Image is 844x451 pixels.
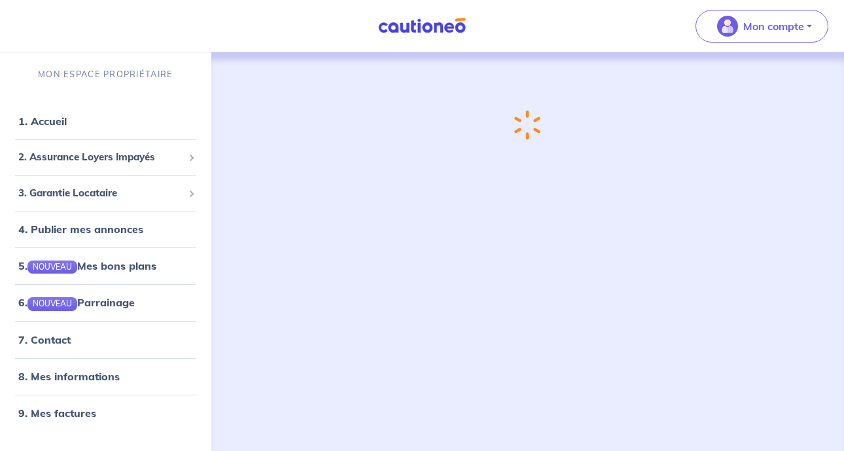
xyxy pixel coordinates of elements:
[5,327,206,353] div: 7. Contact
[18,150,183,165] span: 2. Assurance Loyers Impayés
[5,363,206,389] div: 8. Mes informations
[373,18,471,34] img: Cautioneo
[5,400,206,426] div: 9. Mes factures
[18,333,71,346] a: 7. Contact
[717,16,738,37] img: illu_account_valid_menu.svg
[18,259,156,272] a: 5.NOUVEAUMes bons plans
[5,289,206,316] div: 6.NOUVEAUParrainage
[5,181,206,206] div: 3. Garantie Locataire
[5,145,206,170] div: 2. Assurance Loyers Impayés
[18,296,135,309] a: 6.NOUVEAUParrainage
[18,370,120,383] a: 8. Mes informations
[743,18,804,34] p: Mon compte
[514,110,540,140] img: loading-spinner
[18,186,183,201] span: 3. Garantie Locataire
[5,216,206,242] div: 4. Publier mes annonces
[18,115,67,128] a: 1. Accueil
[5,253,206,279] div: 5.NOUVEAUMes bons plans
[5,108,206,134] div: 1. Accueil
[18,223,143,236] a: 4. Publier mes annonces
[38,68,173,81] p: MON ESPACE PROPRIÉTAIRE
[18,406,96,420] a: 9. Mes factures
[695,10,828,43] button: illu_account_valid_menu.svgMon compte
